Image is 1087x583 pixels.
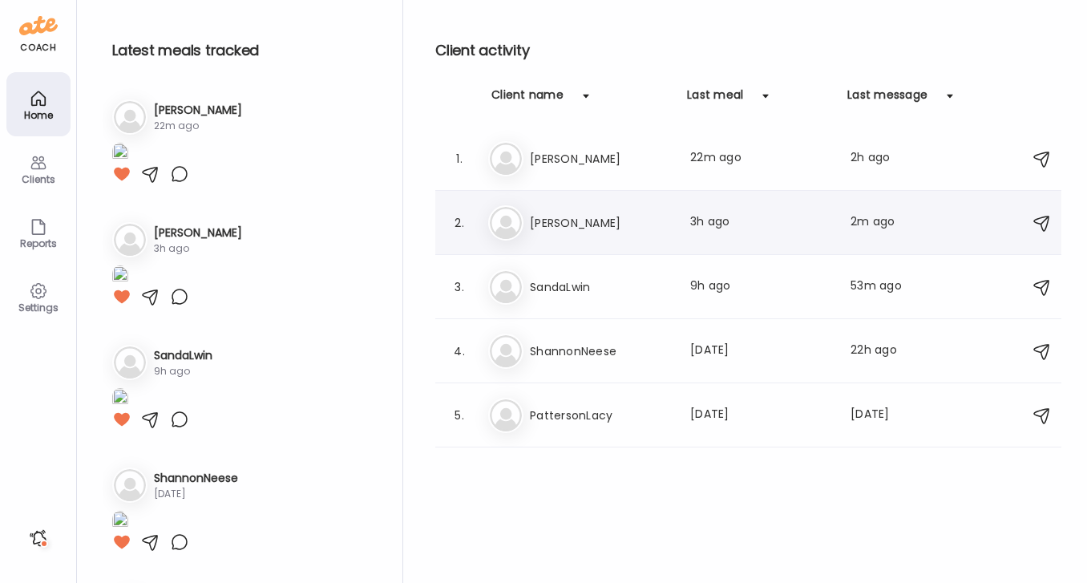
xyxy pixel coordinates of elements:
div: [DATE] [690,406,831,425]
img: bg-avatar-default.svg [114,101,146,133]
h3: PattersonLacy [530,406,671,425]
img: images%2Fc3UZcDuvR5PoxD1oecqp0IW1eZr1%2FpvhxqEkvAEbmYOBt9f8x%2FiiH5qgOpCcxut7oycKW7_1080 [112,265,128,287]
div: 5. [450,406,469,425]
img: images%2Fm9fiY3mRTbTkRelbGMp9pv7HbUn1%2FIwXcEPs7FagLMC905XbA%2Fphd1OUJglj78QJoXdkNl_1080 [112,143,128,164]
h2: Latest meals tracked [112,38,377,63]
div: [DATE] [851,406,913,425]
div: 9h ago [154,364,212,379]
img: bg-avatar-default.svg [114,346,146,379]
div: 22m ago [690,149,831,168]
div: 22h ago [851,342,913,361]
h2: Client activity [435,38,1061,63]
h3: [PERSON_NAME] [154,225,242,241]
img: bg-avatar-default.svg [490,271,522,303]
div: 1. [450,149,469,168]
div: 2. [450,213,469,233]
div: 3. [450,277,469,297]
div: Reports [10,238,67,249]
div: Clients [10,174,67,184]
div: Home [10,110,67,120]
div: [DATE] [154,487,238,501]
img: bg-avatar-default.svg [490,335,522,367]
h3: ShannonNeese [154,470,238,487]
div: Last message [847,87,927,112]
img: bg-avatar-default.svg [114,469,146,501]
div: 9h ago [690,277,831,297]
div: 4. [450,342,469,361]
img: bg-avatar-default.svg [490,399,522,431]
div: coach [20,41,56,55]
div: 22m ago [154,119,242,133]
div: [DATE] [690,342,831,361]
h3: [PERSON_NAME] [154,102,242,119]
h3: [PERSON_NAME] [530,149,671,168]
h3: [PERSON_NAME] [530,213,671,233]
h3: ShannonNeese [530,342,671,361]
img: images%2FqSDhxCsFGJRJmYFo2bfqqKUzT7G2%2FhxxVedQ3f1W0kiMn7ZEv%2Ff42e3QvnpAYhawWUc1K9_1080 [112,511,128,532]
div: 2m ago [851,213,913,233]
div: 2h ago [851,149,913,168]
div: Settings [10,302,67,313]
img: images%2FeGrrfSJ2aThP8GaIbE4kf1j2TqS2%2FBGX6xaMrYV6KJornE2nk%2FwybqCbmS3ZITKCIZREjM_1080 [112,388,128,410]
img: bg-avatar-default.svg [490,143,522,175]
div: 3h ago [154,241,242,256]
img: bg-avatar-default.svg [114,224,146,256]
h3: SandaLwin [154,347,212,364]
h3: SandaLwin [530,277,671,297]
div: Last meal [687,87,743,112]
div: 53m ago [851,277,913,297]
img: ate [19,13,58,38]
div: Client name [491,87,564,112]
div: 3h ago [690,213,831,233]
img: bg-avatar-default.svg [490,207,522,239]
